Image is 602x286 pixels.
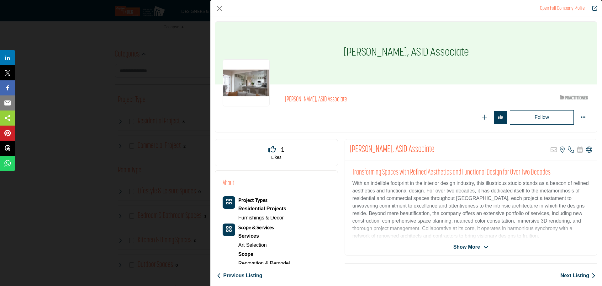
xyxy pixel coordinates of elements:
h2: Transforming Spaces with Refined Aesthetics and Functional Design for Over Two Decades [352,168,589,177]
button: Close [215,4,224,13]
h2: About [223,178,234,189]
div: Interior and exterior spaces including lighting, layouts, furnishings, accessories, artwork, land... [238,231,290,241]
span: Show More [453,243,480,251]
span: 1 [281,144,284,154]
button: Redirect to login page [494,111,507,124]
button: Category Icon [223,224,235,236]
h2: [PERSON_NAME], ASID Associate [285,96,457,104]
a: Furnishings & Decor [238,215,284,220]
h1: [PERSON_NAME], ASID Associate [344,22,469,84]
a: Next Listing [560,272,595,279]
p: Likes [223,154,330,161]
div: Types of projects range from simple residential renovations to highly complex commercial initiati... [238,204,286,213]
a: Scope [238,250,290,259]
a: Project Types [238,197,267,203]
a: Redirect to janet-greenblatt [588,5,597,12]
div: New build or renovation [238,250,290,259]
a: Scope & Services [238,225,274,230]
a: Art Selection [238,242,267,248]
a: Services [238,231,290,241]
a: Redirect to janet-greenblatt [540,6,585,11]
button: Redirect to login [510,110,574,125]
a: Renovation & Remodel [238,261,290,266]
a: Previous Listing [217,272,262,279]
a: Residential Projects [238,204,286,213]
b: Scope & Services [238,224,274,230]
p: With an indelible footprint in the interior design industry, this illustrious studio stands as a ... [352,180,589,240]
button: More Options [577,111,589,124]
img: ASID Qualified Practitioners [560,94,588,101]
button: Category Icon [223,196,235,209]
img: janet-greenblatt logo [223,59,270,106]
button: Redirect to login page [478,111,491,124]
h2: Janet Greenblatt, ASID Associate [350,144,434,155]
